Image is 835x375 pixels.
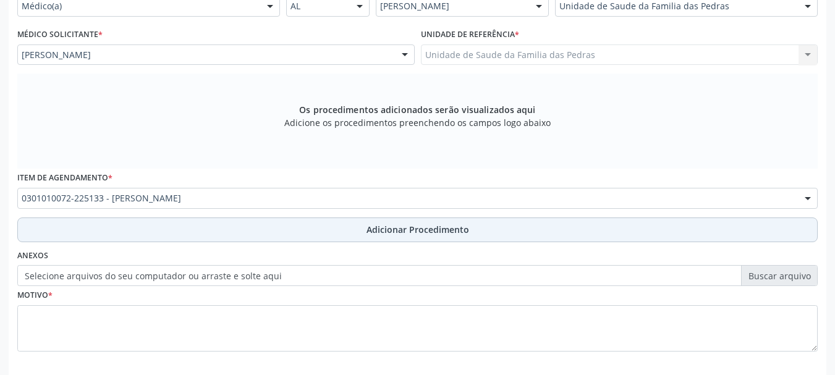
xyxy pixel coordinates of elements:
span: [PERSON_NAME] [22,49,389,61]
span: 0301010072-225133 - [PERSON_NAME] [22,192,792,204]
button: Adicionar Procedimento [17,217,818,242]
span: Os procedimentos adicionados serão visualizados aqui [299,103,535,116]
label: Motivo [17,286,53,305]
label: Unidade de referência [421,25,519,44]
span: Adicione os procedimentos preenchendo os campos logo abaixo [284,116,551,129]
span: Adicionar Procedimento [367,223,469,236]
label: Médico Solicitante [17,25,103,44]
label: Item de agendamento [17,169,112,188]
label: Anexos [17,246,48,266]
